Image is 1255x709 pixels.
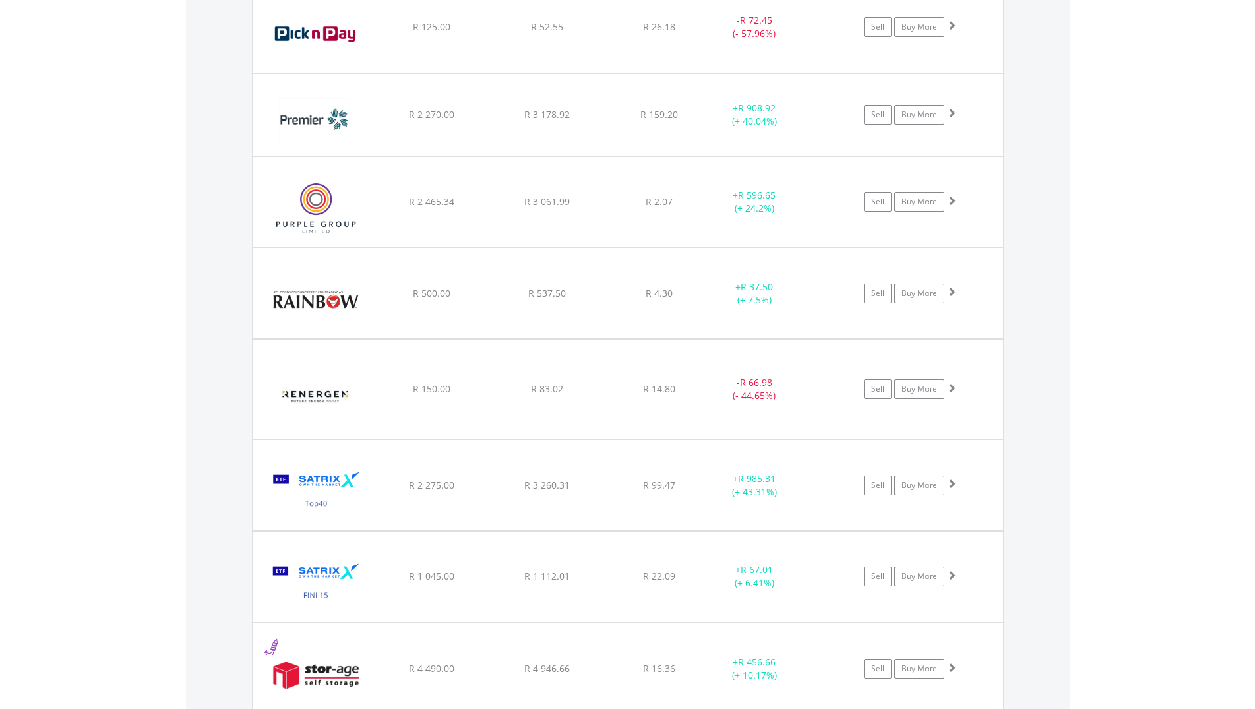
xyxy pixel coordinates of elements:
img: EQU.ZA.RBO.png [259,264,373,335]
span: R 2 465.34 [409,195,454,208]
span: R 125.00 [413,20,450,33]
img: EQU.ZA.PPE.png [259,173,373,244]
span: R 3 061.99 [524,195,570,208]
span: R 596.65 [738,189,776,201]
div: - (- 44.65%) [705,376,805,402]
a: Sell [864,659,892,679]
a: Buy More [894,192,944,212]
span: R 4.30 [646,287,673,299]
a: Sell [864,105,892,125]
img: EQU.ZA.STXFIN.png [259,548,373,619]
span: R 16.36 [643,662,675,675]
span: R 1 112.01 [524,570,570,582]
span: R 4 490.00 [409,662,454,675]
img: EQU.ZA.REN.png [259,356,373,435]
a: Sell [864,379,892,399]
span: R 72.45 [740,14,772,26]
span: R 2.07 [646,195,673,208]
a: Buy More [894,567,944,586]
span: R 159.20 [640,108,678,121]
a: Sell [864,476,892,495]
span: R 150.00 [413,383,450,395]
span: R 3 260.31 [524,479,570,491]
span: R 37.50 [741,280,773,293]
div: + (+ 6.41%) [705,563,805,590]
a: Sell [864,192,892,212]
div: + (+ 43.31%) [705,472,805,499]
span: R 4 946.66 [524,662,570,675]
a: Buy More [894,379,944,399]
img: EQU.ZA.PMR.png [259,90,373,152]
span: R 537.50 [528,287,566,299]
span: R 985.31 [738,472,776,485]
a: Buy More [894,105,944,125]
span: R 14.80 [643,383,675,395]
span: R 52.55 [531,20,563,33]
a: Buy More [894,284,944,303]
a: Buy More [894,17,944,37]
span: R 3 178.92 [524,108,570,121]
span: R 2 270.00 [409,108,454,121]
span: R 1 045.00 [409,570,454,582]
a: Sell [864,284,892,303]
span: R 500.00 [413,287,450,299]
span: R 908.92 [738,102,776,114]
a: Buy More [894,659,944,679]
a: Sell [864,17,892,37]
a: Sell [864,567,892,586]
span: R 99.47 [643,479,675,491]
span: R 22.09 [643,570,675,582]
span: R 67.01 [741,563,773,576]
span: R 456.66 [738,656,776,668]
img: EQU.ZA.STX40.png [259,456,373,527]
div: - (- 57.96%) [705,14,805,40]
div: + (+ 40.04%) [705,102,805,128]
span: R 2 275.00 [409,479,454,491]
span: R 66.98 [740,376,772,388]
div: + (+ 24.2%) [705,189,805,215]
a: Buy More [894,476,944,495]
div: + (+ 7.5%) [705,280,805,307]
span: R 26.18 [643,20,675,33]
div: + (+ 10.17%) [705,656,805,682]
span: R 83.02 [531,383,563,395]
